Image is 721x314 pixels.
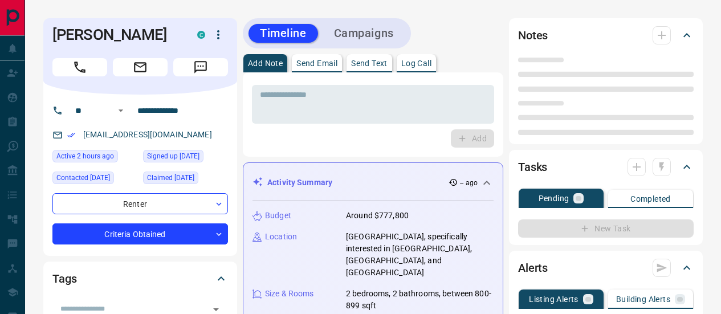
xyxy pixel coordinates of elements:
[56,172,110,183] span: Contacted [DATE]
[52,193,228,214] div: Renter
[113,58,168,76] span: Email
[529,295,579,303] p: Listing Alerts
[143,172,228,187] div: Fri Jul 18 2025
[518,259,548,277] h2: Alerts
[173,58,228,76] span: Message
[630,195,671,203] p: Completed
[114,104,128,117] button: Open
[265,288,314,300] p: Size & Rooms
[296,59,337,67] p: Send Email
[56,150,114,162] span: Active 2 hours ago
[518,26,548,44] h2: Notes
[323,24,405,43] button: Campaigns
[518,254,694,282] div: Alerts
[52,150,137,166] div: Wed Aug 13 2025
[252,172,494,193] div: Activity Summary-- ago
[147,172,194,183] span: Claimed [DATE]
[518,158,547,176] h2: Tasks
[518,22,694,49] div: Notes
[52,172,137,187] div: Mon Jul 07 2025
[265,231,297,243] p: Location
[52,270,76,288] h2: Tags
[616,295,670,303] p: Building Alerts
[143,150,228,166] div: Tue Apr 02 2024
[147,150,199,162] span: Signed up [DATE]
[518,153,694,181] div: Tasks
[346,231,494,279] p: [GEOGRAPHIC_DATA], specifically interested in [GEOGRAPHIC_DATA], [GEOGRAPHIC_DATA], and [GEOGRAPH...
[351,59,388,67] p: Send Text
[539,194,569,202] p: Pending
[52,26,180,44] h1: [PERSON_NAME]
[52,223,228,244] div: Criteria Obtained
[249,24,318,43] button: Timeline
[346,288,494,312] p: 2 bedrooms, 2 bathrooms, between 800-899 sqft
[52,265,228,292] div: Tags
[197,31,205,39] div: condos.ca
[346,210,409,222] p: Around $777,800
[267,177,332,189] p: Activity Summary
[460,178,478,188] p: -- ago
[401,59,431,67] p: Log Call
[83,130,212,139] a: [EMAIL_ADDRESS][DOMAIN_NAME]
[265,210,291,222] p: Budget
[248,59,283,67] p: Add Note
[52,58,107,76] span: Call
[67,131,75,139] svg: Email Verified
